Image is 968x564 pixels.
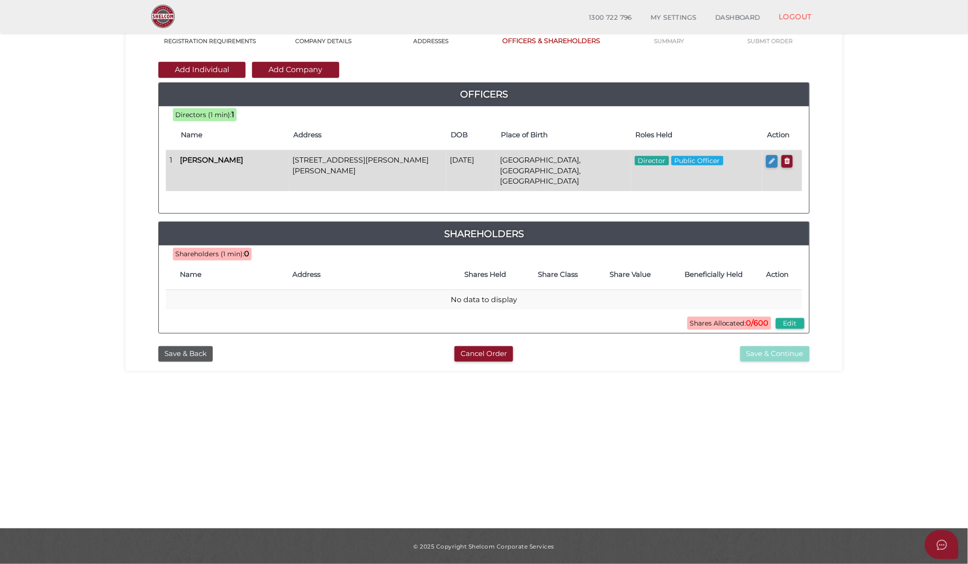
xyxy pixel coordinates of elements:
[175,111,231,119] span: Directors (1 min):
[454,271,517,279] h4: Shares Held
[635,156,669,165] span: Director
[671,156,723,165] span: Public Officer
[769,7,821,26] a: LOGOUT
[181,131,284,139] h4: Name
[289,150,446,191] td: [STREET_ADDRESS][PERSON_NAME][PERSON_NAME]
[451,131,491,139] h4: DOB
[158,346,213,362] button: Save & Back
[293,131,441,139] h4: Address
[687,317,771,330] span: Shares Allocated:
[180,156,243,164] b: [PERSON_NAME]
[746,319,769,327] b: 0/600
[446,150,496,191] td: [DATE]
[496,150,631,191] td: [GEOGRAPHIC_DATA], [GEOGRAPHIC_DATA], [GEOGRAPHIC_DATA]
[231,110,234,119] b: 1
[501,131,626,139] h4: Place of Birth
[175,250,244,258] span: Shareholders (1 min):
[159,87,809,102] a: Officers
[159,226,809,241] a: Shareholders
[599,271,662,279] h4: Share Value
[925,530,959,559] button: Open asap
[244,249,249,258] b: 0
[180,271,283,279] h4: Name
[292,271,444,279] h4: Address
[252,62,339,78] button: Add Company
[636,131,758,139] h4: Roles Held
[671,271,757,279] h4: Beneficially Held
[641,8,706,27] a: MY SETTINGS
[776,318,804,329] button: Edit
[454,346,513,362] button: Cancel Order
[133,542,835,550] div: © 2025 Copyright Shelcom Corporate Services
[158,62,246,78] button: Add Individual
[767,131,797,139] h4: Action
[740,346,810,362] button: Save & Continue
[166,150,176,191] td: 1
[580,8,641,27] a: 1300 722 796
[706,8,770,27] a: DASHBOARD
[527,271,589,279] h4: Share Class
[766,271,797,279] h4: Action
[166,289,802,310] td: No data to display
